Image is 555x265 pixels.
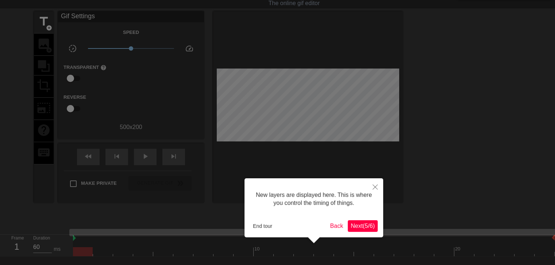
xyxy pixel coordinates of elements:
button: Next [348,220,378,232]
button: End tour [250,221,275,231]
div: New layers are displayed here. This is where you control the timing of things. [250,184,378,215]
span: Next ( 5 / 6 ) [351,223,375,229]
button: Close [367,178,383,195]
button: Back [327,220,346,232]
